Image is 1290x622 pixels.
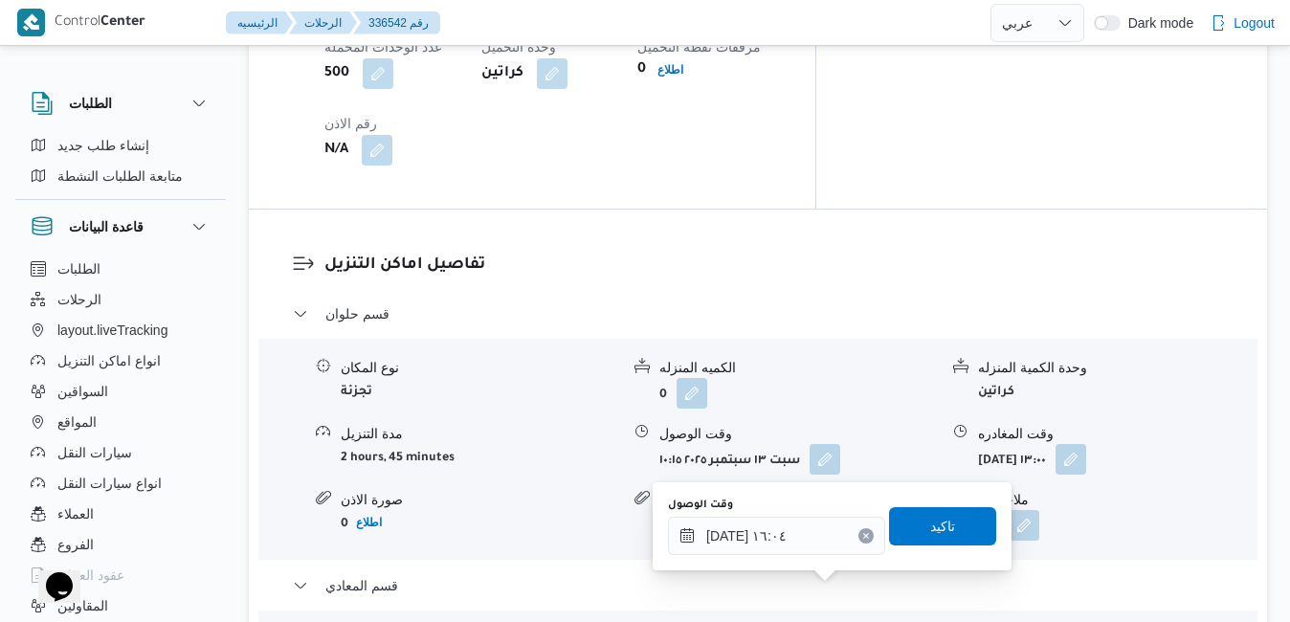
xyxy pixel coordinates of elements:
[341,518,348,531] b: 0
[978,386,1014,399] b: كراتين
[57,380,108,403] span: السواقين
[353,11,440,34] button: 336542 رقم
[23,345,218,376] button: انواع اماكن التنزيل
[23,499,218,529] button: العملاء
[978,490,1257,510] div: ملاحظات
[324,39,442,55] span: عدد الوحدات المحمله
[659,358,938,378] div: الكميه المنزله
[15,130,226,199] div: الطلبات
[324,116,377,131] span: رقم الاذن
[341,424,619,444] div: مدة التنزيل
[23,130,218,161] button: إنشاء طلب جديد
[650,58,691,81] button: اطلاع
[17,9,45,36] img: X8yXhbKr1z7QwAAAABJRU5ErkJggg==
[23,407,218,437] button: المواقع
[978,424,1257,444] div: وقت المغادره
[659,424,938,444] div: وقت الوصول
[23,437,218,468] button: سيارات النقل
[481,39,556,55] span: وحدة التحميل
[23,529,218,560] button: الفروع
[23,254,218,284] button: الطلبات
[293,574,1224,597] button: قسم المعادي
[23,161,218,191] button: متابعة الطلبات النشطة
[31,92,211,115] button: الطلبات
[69,215,144,238] h3: قاعدة البيانات
[324,253,1224,278] h3: تفاصيل اماكن التنزيل
[978,358,1257,378] div: وحدة الكمية المنزله
[258,339,1257,560] div: قسم حلوان
[348,511,389,534] button: اطلاع
[57,564,124,587] span: عقود العملاء
[324,62,349,85] b: 500
[930,515,955,538] span: تاكيد
[858,528,874,544] button: Clear input
[978,455,1046,468] b: [DATE] ١٣:٠٠
[57,165,183,188] span: متابعة الطلبات النشطة
[659,389,667,402] b: 0
[637,58,646,81] b: 0
[657,63,683,77] b: اطلاع
[23,284,218,315] button: الرحلات
[57,288,101,311] span: الرحلات
[57,594,108,617] span: المقاولين
[57,134,149,157] span: إنشاء طلب جديد
[100,15,145,31] b: Center
[69,92,112,115] h3: الطلبات
[481,62,523,85] b: كراتين
[1203,4,1282,42] button: Logout
[23,315,218,345] button: layout.liveTracking
[57,441,132,464] span: سيارات النقل
[341,452,455,465] b: 2 hours, 45 minutes
[659,455,800,468] b: سبت ١٣ سبتمبر ٢٠٢٥ ١٠:١٥
[341,386,372,399] b: تجزئة
[325,574,398,597] span: قسم المعادي
[23,590,218,621] button: المقاولين
[23,468,218,499] button: انواع سيارات النقل
[57,257,100,280] span: الطلبات
[293,302,1224,325] button: قسم حلوان
[57,319,167,342] span: layout.liveTracking
[1121,15,1193,31] span: Dark mode
[31,215,211,238] button: قاعدة البيانات
[637,39,761,55] span: مرفقات نقطة التحميل
[23,560,218,590] button: عقود العملاء
[341,490,619,510] div: صورة الاذن
[226,11,293,34] button: الرئيسيه
[324,139,348,162] b: N/A
[57,533,94,556] span: الفروع
[289,11,357,34] button: الرحلات
[23,376,218,407] button: السواقين
[1234,11,1275,34] span: Logout
[57,411,97,433] span: المواقع
[668,498,733,513] label: وقت الوصول
[57,502,94,525] span: العملاء
[57,472,162,495] span: انواع سيارات النقل
[19,545,80,603] iframe: chat widget
[668,517,885,555] input: Press the down key to open a popover containing a calendar.
[356,516,382,529] b: اطلاع
[57,349,161,372] span: انواع اماكن التنزيل
[341,358,619,378] div: نوع المكان
[325,302,389,325] span: قسم حلوان
[889,507,996,545] button: تاكيد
